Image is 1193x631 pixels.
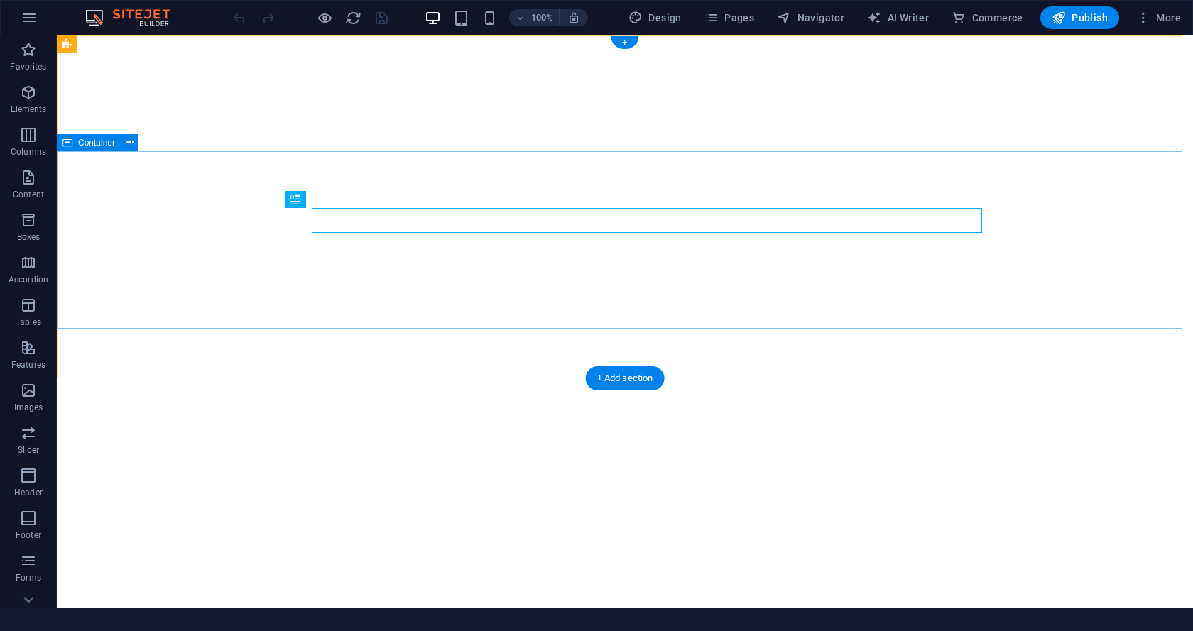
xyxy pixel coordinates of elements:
p: Elements [11,104,47,115]
p: Features [11,359,45,371]
button: Navigator [771,6,850,29]
span: Pages [704,11,754,25]
i: On resize automatically adjust zoom level to fit chosen device. [567,11,580,24]
img: Editor Logo [82,9,188,26]
p: Slider [18,444,40,456]
p: Columns [11,146,46,158]
span: Design [628,11,682,25]
div: + [611,36,638,49]
i: Reload page [345,10,361,26]
p: Content [13,189,44,200]
p: Boxes [17,231,40,243]
span: Navigator [777,11,844,25]
button: Commerce [946,6,1029,29]
span: Publish [1052,11,1108,25]
p: Forms [16,572,41,583]
p: Footer [16,530,41,541]
span: AI Writer [867,11,929,25]
h6: 100% [530,9,553,26]
p: Favorites [10,61,46,72]
div: Design (Ctrl+Alt+Y) [623,6,687,29]
button: reload [344,9,361,26]
p: Header [14,487,43,498]
div: + Add section [586,366,665,390]
button: AI Writer [861,6,935,29]
span: More [1136,11,1181,25]
p: Accordion [9,274,48,285]
p: Images [14,402,43,413]
button: Pages [699,6,760,29]
button: More [1131,6,1187,29]
span: Commerce [952,11,1023,25]
button: Click here to leave preview mode and continue editing [316,9,333,26]
span: Container [78,138,115,147]
button: 100% [509,9,560,26]
button: Design [623,6,687,29]
p: Tables [16,317,41,328]
button: Publish [1040,6,1119,29]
